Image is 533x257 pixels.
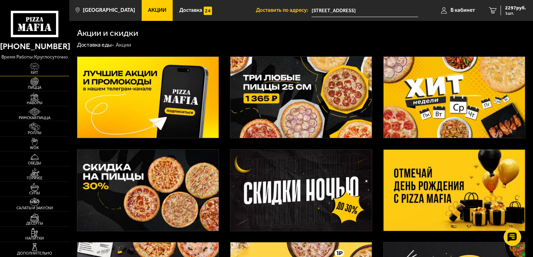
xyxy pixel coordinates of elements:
span: Санкт-Петербург октябрьская набережная 98 [312,4,418,17]
span: [GEOGRAPHIC_DATA] [83,8,135,13]
span: Акции [148,8,166,13]
span: В кабинет [450,8,475,13]
img: 15daf4d41897b9f0e9f617042186c801.svg [204,7,212,15]
span: 1 шт. [505,11,526,15]
input: Ваш адрес доставки [312,4,418,17]
div: Акции [116,41,131,49]
h1: Акции и скидки [77,29,139,38]
a: Доставка еды- [77,41,115,48]
span: Доставка [179,8,202,13]
span: Доставить по адресу: [256,8,312,13]
span: 2297 руб. [505,6,526,10]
